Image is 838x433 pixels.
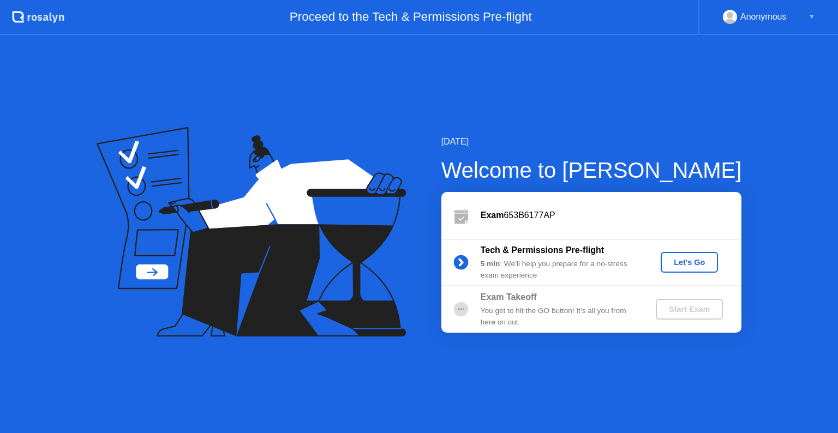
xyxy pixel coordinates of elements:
div: : We’ll help you prepare for a no-stress exam experience [481,258,638,281]
div: 653B6177AP [481,209,741,222]
div: You get to hit the GO button! It’s all you from here on out [481,305,638,328]
div: [DATE] [441,135,742,148]
div: Welcome to [PERSON_NAME] [441,154,742,187]
div: ▼ [809,10,815,24]
b: Tech & Permissions Pre-flight [481,245,604,255]
div: Let's Go [665,258,714,267]
div: Start Exam [660,305,719,314]
b: 5 min [481,260,500,268]
button: Start Exam [656,299,723,320]
button: Let's Go [661,252,718,273]
b: Exam [481,211,504,220]
div: Anonymous [740,10,787,24]
b: Exam Takeoff [481,292,537,302]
